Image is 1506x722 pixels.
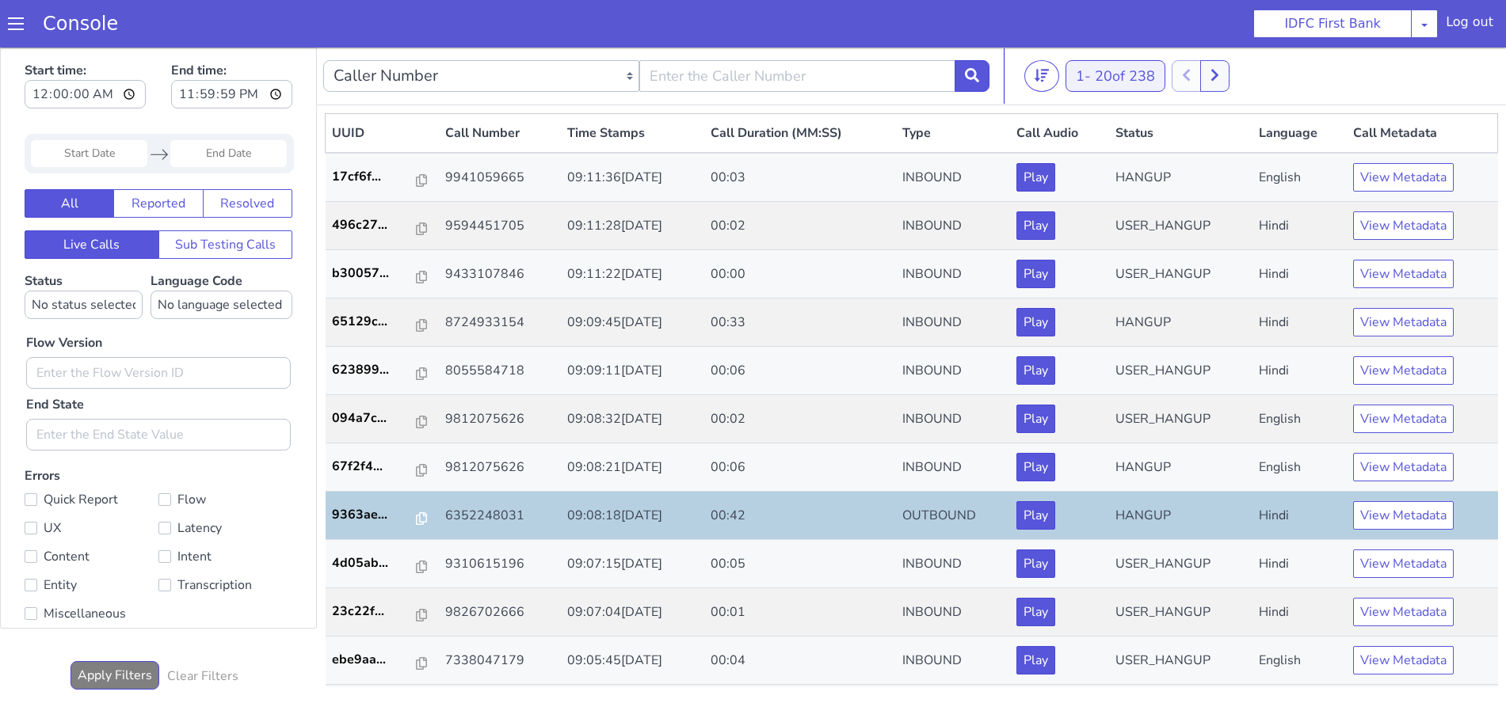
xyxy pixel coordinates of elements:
a: 4d05ab... [332,506,433,525]
td: Hindi [1252,637,1348,686]
button: All [25,142,114,170]
input: Enter the Caller Number [639,13,955,44]
select: Language Code [151,243,292,272]
p: 496c27... [332,168,417,187]
td: 09:09:11[DATE] [561,299,704,348]
th: Status [1109,66,1252,106]
td: 00:04 [704,589,896,637]
p: b30057... [332,216,417,235]
td: Hindi [1252,299,1348,348]
label: Start time: [25,9,146,66]
td: HANGUP [1109,251,1252,299]
button: View Metadata [1353,260,1454,289]
td: Hindi [1252,203,1348,251]
h6: Clear Filters [167,621,238,636]
a: 094a7c... [332,361,433,380]
a: 9363ae... [332,458,433,477]
button: View Metadata [1353,357,1454,386]
button: View Metadata [1353,212,1454,241]
td: HANGUP [1109,444,1252,492]
td: INBOUND [896,348,1011,396]
td: INBOUND [896,589,1011,637]
td: Hindi [1252,154,1348,203]
button: Play [1016,454,1055,482]
input: End time: [171,32,292,61]
span: 20 of 238 [1095,19,1155,38]
td: 8724933154 [439,251,561,299]
td: 09:05:29[DATE] [561,637,704,686]
label: Content [25,498,158,520]
p: 4d05ab... [332,506,417,525]
th: Call Audio [1010,66,1109,106]
label: Flow [158,441,292,463]
a: 23c22f... [332,554,433,573]
label: UX [25,469,158,492]
th: Type [896,66,1011,106]
td: 09:08:18[DATE] [561,444,704,492]
button: Resolved [203,142,292,170]
td: Hindi [1252,444,1348,492]
button: View Metadata [1353,502,1454,530]
td: INBOUND [896,299,1011,348]
button: View Metadata [1353,309,1454,337]
select: Status [25,243,143,272]
button: View Metadata [1353,454,1454,482]
td: USER_HANGUP [1109,492,1252,541]
p: 623899... [332,313,417,332]
td: USER_HANGUP [1109,154,1252,203]
button: Play [1016,405,1055,434]
label: Entity [25,526,158,549]
td: English [1252,396,1348,444]
button: Play [1016,357,1055,386]
button: View Metadata [1353,116,1454,144]
button: Play [1016,598,1055,627]
td: INBOUND [896,154,1011,203]
button: Play [1016,502,1055,530]
td: 00:01 [704,541,896,589]
td: 9812075626 [439,396,561,444]
a: 67f2f4... [332,409,433,428]
th: Time Stamps [561,66,704,106]
td: 9322894604 [439,637,561,686]
td: 00:00 [704,637,896,686]
td: INBOUND [896,492,1011,541]
p: 65129c... [332,264,417,283]
td: 09:11:22[DATE] [561,203,704,251]
a: 496c27... [332,168,433,187]
td: 00:02 [704,348,896,396]
td: USER_HANGUP [1109,589,1252,637]
th: Call Metadata [1347,66,1497,106]
td: 09:07:04[DATE] [561,541,704,589]
td: 9941059665 [439,105,561,154]
button: Play [1016,116,1055,144]
input: Start time: [25,32,146,61]
td: INBOUND [896,251,1011,299]
input: Enter the Flow Version ID [26,310,291,341]
td: Hindi [1252,541,1348,589]
th: UUID [326,66,439,106]
td: USER_HANGUP [1109,203,1252,251]
button: Play [1016,550,1055,579]
td: 9594451705 [439,154,561,203]
label: Quick Report [25,441,158,463]
td: 09:08:21[DATE] [561,396,704,444]
input: Start Date [31,93,147,120]
td: 9433107846 [439,203,561,251]
td: 00:33 [704,251,896,299]
button: Apply Filters [71,614,159,642]
td: USER_HANGUP [1109,637,1252,686]
label: Errors [25,420,292,580]
button: Play [1016,260,1055,289]
td: English [1252,105,1348,154]
label: Intent [158,498,292,520]
td: 00:05 [704,492,896,541]
td: OUTBOUND [896,444,1011,492]
th: Call Number [439,66,561,106]
td: INBOUND [896,105,1011,154]
td: USER_HANGUP [1109,348,1252,396]
td: INBOUND [896,203,1011,251]
td: 9826702666 [439,541,561,589]
a: ebe9aa... [332,602,433,621]
a: Console [24,13,137,35]
p: 094a7c... [332,361,417,380]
